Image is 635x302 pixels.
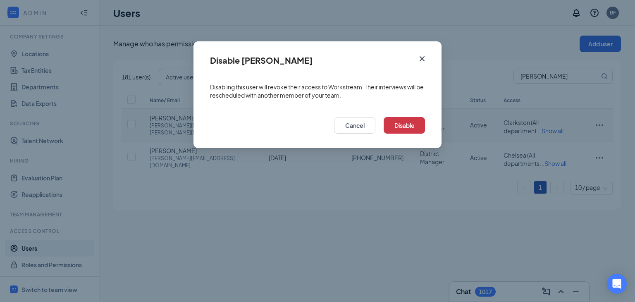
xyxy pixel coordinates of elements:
[417,54,427,64] svg: Cross
[210,56,313,65] div: Disable [PERSON_NAME]
[607,274,627,294] div: Open Intercom Messenger
[210,83,425,99] span: Disabling this user will revoke their access to Workstream. Their interviews will be rescheduled ...
[334,117,375,134] button: Cancel
[411,41,442,68] button: Close
[384,117,425,134] button: Disable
